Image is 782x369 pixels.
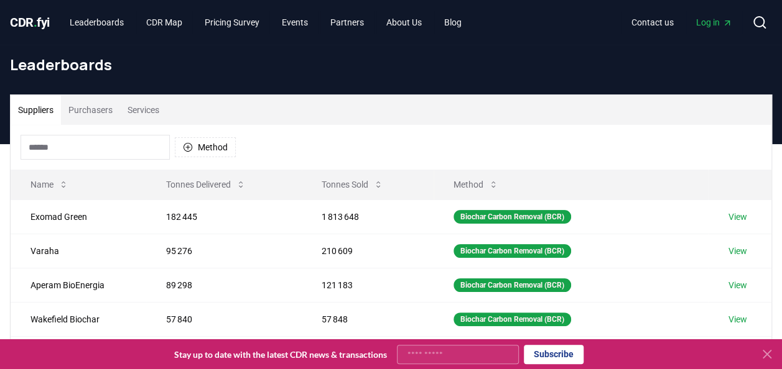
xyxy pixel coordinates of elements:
[434,11,472,34] a: Blog
[146,268,302,302] td: 89 298
[11,234,146,268] td: Varaha
[10,55,772,75] h1: Leaderboards
[146,199,302,234] td: 182 445
[61,95,120,125] button: Purchasers
[454,244,571,258] div: Biochar Carbon Removal (BCR)
[146,302,302,336] td: 57 840
[11,199,146,234] td: Exomad Green
[195,11,269,34] a: Pricing Survey
[34,15,37,30] span: .
[302,199,434,234] td: 1 813 648
[60,11,134,34] a: Leaderboards
[621,11,742,34] nav: Main
[312,172,393,197] button: Tonnes Sold
[120,95,167,125] button: Services
[11,302,146,336] td: Wakefield Biochar
[686,11,742,34] a: Log in
[302,268,434,302] td: 121 183
[444,172,508,197] button: Method
[696,16,732,29] span: Log in
[621,11,684,34] a: Contact us
[454,312,571,326] div: Biochar Carbon Removal (BCR)
[175,137,236,157] button: Method
[320,11,374,34] a: Partners
[21,172,78,197] button: Name
[376,11,432,34] a: About Us
[11,268,146,302] td: Aperam BioEnergia
[302,234,434,268] td: 210 609
[302,302,434,336] td: 57 848
[10,14,50,31] a: CDR.fyi
[156,172,256,197] button: Tonnes Delivered
[60,11,472,34] nav: Main
[136,11,192,34] a: CDR Map
[454,210,571,224] div: Biochar Carbon Removal (BCR)
[728,245,747,257] a: View
[272,11,318,34] a: Events
[10,15,50,30] span: CDR fyi
[728,279,747,291] a: View
[728,313,747,326] a: View
[11,95,61,125] button: Suppliers
[454,278,571,292] div: Biochar Carbon Removal (BCR)
[728,211,747,223] a: View
[146,234,302,268] td: 95 276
